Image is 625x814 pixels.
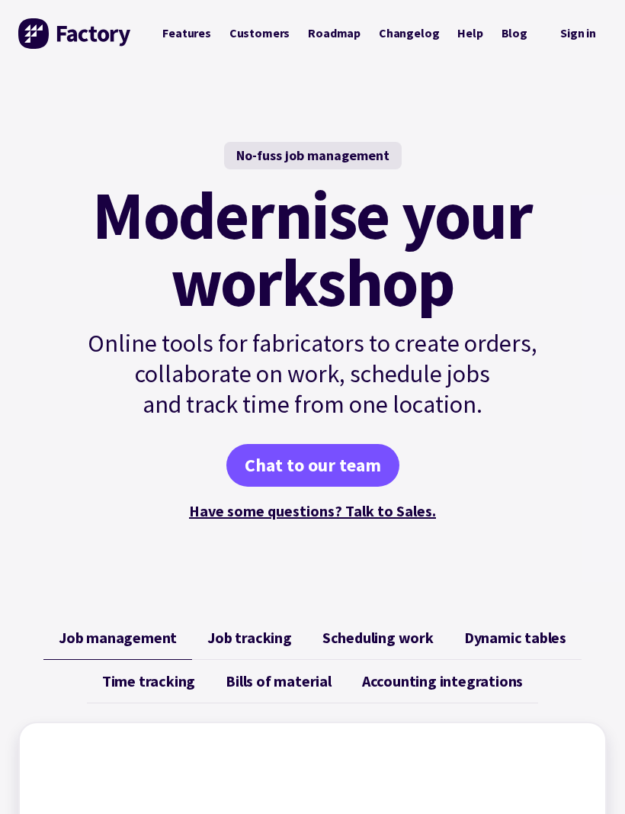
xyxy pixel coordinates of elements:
a: Help [448,19,492,47]
div: No-fuss job management [224,142,402,169]
mark: Modernise your workshop [92,182,532,316]
a: Sign in [550,18,607,50]
span: Dynamic tables [464,629,566,647]
span: Accounting integrations [362,672,523,690]
span: Scheduling work [322,629,434,647]
nav: Primary Navigation [153,19,537,47]
a: Customers [220,19,299,47]
a: Changelog [370,19,448,47]
span: Bills of material [226,672,332,690]
span: Time tracking [102,672,195,690]
a: Chat to our team [226,444,399,487]
span: Job tracking [207,629,292,647]
a: Features [153,19,220,47]
img: Factory [18,18,133,49]
a: Have some questions? Talk to Sales. [189,501,436,520]
a: Roadmap [299,19,370,47]
span: Job management [59,629,177,647]
nav: Secondary Navigation [550,18,607,50]
a: Blog [492,19,537,47]
p: Online tools for fabricators to create orders, collaborate on work, schedule jobs and track time ... [55,328,570,420]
